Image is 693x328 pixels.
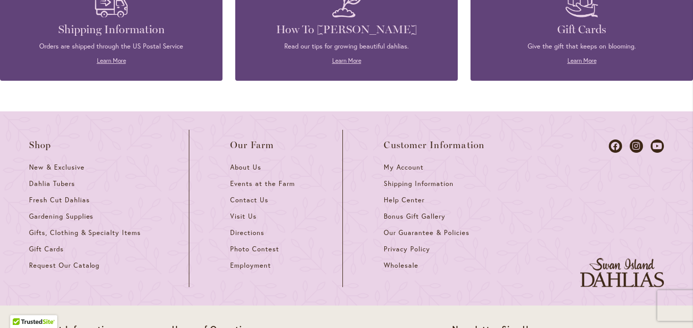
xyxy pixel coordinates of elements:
[230,140,274,150] span: Our Farm
[230,212,257,221] span: Visit Us
[384,179,453,188] span: Shipping Information
[230,179,294,188] span: Events at the Farm
[384,228,469,237] span: Our Guarantee & Policies
[29,163,85,172] span: New & Exclusive
[29,228,141,237] span: Gifts, Clothing & Specialty Items
[384,212,445,221] span: Bonus Gift Gallery
[29,245,64,253] span: Gift Cards
[230,163,261,172] span: About Us
[15,42,207,51] p: Orders are shipped through the US Postal Service
[230,245,279,253] span: Photo Contest
[251,22,442,37] h4: How To [PERSON_NAME]
[230,228,264,237] span: Directions
[567,57,597,64] a: Learn More
[609,139,622,153] a: Dahlias on Facebook
[251,42,442,51] p: Read our tips for growing beautiful dahlias.
[29,212,93,221] span: Gardening Supplies
[230,196,268,204] span: Contact Us
[29,179,75,188] span: Dahlia Tubers
[384,245,430,253] span: Privacy Policy
[486,42,678,51] p: Give the gift that keeps on blooming.
[15,22,207,37] h4: Shipping Information
[651,139,664,153] a: Dahlias on Youtube
[384,196,425,204] span: Help Center
[230,261,271,270] span: Employment
[29,196,90,204] span: Fresh Cut Dahlias
[486,22,678,37] h4: Gift Cards
[630,139,643,153] a: Dahlias on Instagram
[29,261,100,270] span: Request Our Catalog
[384,261,418,270] span: Wholesale
[384,163,424,172] span: My Account
[384,140,485,150] span: Customer Information
[332,57,361,64] a: Learn More
[97,57,126,64] a: Learn More
[29,140,52,150] span: Shop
